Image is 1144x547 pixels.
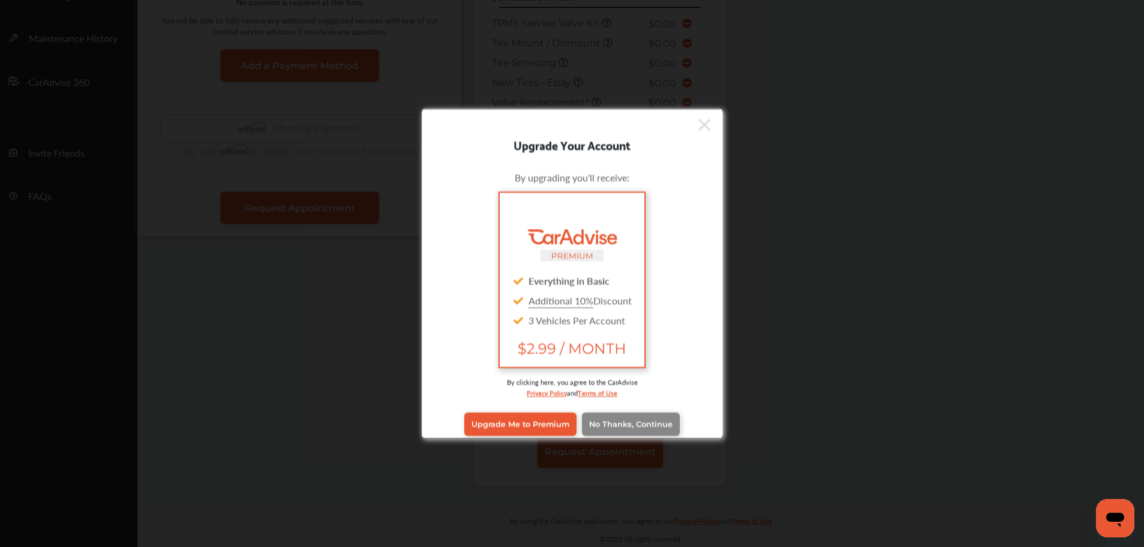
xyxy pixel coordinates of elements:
[528,293,632,307] span: Discount
[582,413,680,435] a: No Thanks, Continue
[422,134,722,154] div: Upgrade Your Account
[578,386,617,397] a: Terms of Use
[464,413,577,435] a: Upgrade Me to Premium
[471,420,569,429] span: Upgrade Me to Premium
[527,386,567,397] a: Privacy Policy
[440,170,704,184] div: By upgrading you'll receive:
[528,273,610,287] strong: Everything in Basic
[551,250,593,260] small: PREMIUM
[509,339,634,357] span: $2.99 / MONTH
[509,310,634,330] div: 3 Vehicles Per Account
[440,376,704,409] div: By clicking here, you agree to the CarAdvise and
[589,420,673,429] span: No Thanks, Continue
[528,293,593,307] u: Additional 10%
[1096,499,1134,537] iframe: Button to launch messaging window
